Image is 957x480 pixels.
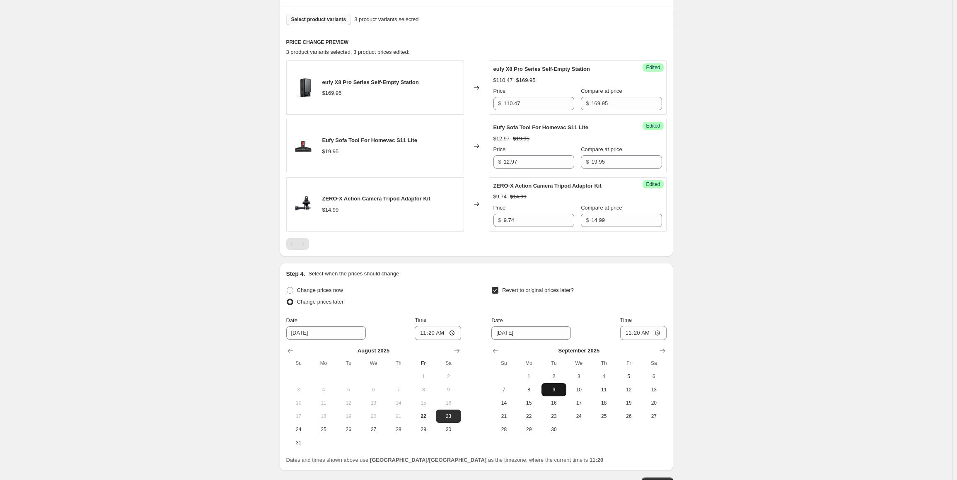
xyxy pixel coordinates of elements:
span: 21 [495,413,513,420]
span: Eufy Sofa Tool For Homevac S11 Lite [493,124,588,130]
span: 19 [339,413,358,420]
button: Monday August 11 2025 [311,396,336,410]
th: Sunday [491,357,516,370]
button: Saturday September 6 2025 [641,370,666,383]
span: 18 [314,413,333,420]
button: Friday September 26 2025 [616,410,641,423]
h2: Step 4. [286,270,305,278]
button: Tuesday September 2 2025 [541,370,566,383]
button: Today Friday August 22 2025 [411,410,436,423]
span: 5 [620,373,638,380]
span: Sa [645,360,663,367]
span: 12 [620,386,638,393]
div: $9.74 [493,193,507,201]
span: Time [415,317,426,323]
th: Tuesday [541,357,566,370]
span: 13 [645,386,663,393]
b: [GEOGRAPHIC_DATA]/[GEOGRAPHIC_DATA] [370,457,486,463]
span: 11 [314,400,333,406]
th: Sunday [286,357,311,370]
div: $169.95 [322,89,342,97]
th: Tuesday [336,357,361,370]
span: 16 [439,400,457,406]
span: 4 [594,373,613,380]
button: Wednesday August 6 2025 [361,383,386,396]
span: Change prices now [297,287,343,293]
span: 29 [414,426,433,433]
th: Monday [517,357,541,370]
span: 29 [520,426,538,433]
span: 21 [389,413,408,420]
span: 6 [364,386,382,393]
button: Sunday August 17 2025 [286,410,311,423]
button: Saturday September 13 2025 [641,383,666,396]
button: Saturday August 9 2025 [436,383,461,396]
span: $ [586,159,589,165]
span: Compare at price [581,205,622,211]
b: 11:20 [590,457,603,463]
div: $110.47 [493,76,513,84]
span: 15 [414,400,433,406]
span: 18 [594,400,613,406]
span: 27 [645,413,663,420]
nav: Pagination [286,238,309,250]
button: Sunday August 3 2025 [286,383,311,396]
span: Change prices later [297,299,344,305]
span: Fr [620,360,638,367]
span: 14 [495,400,513,406]
button: Tuesday August 5 2025 [336,383,361,396]
div: $14.99 [322,206,339,214]
span: 24 [290,426,308,433]
strike: $14.99 [510,193,527,201]
th: Saturday [436,357,461,370]
span: Eufy Sofa Tool For Homevac S11 Lite [322,137,417,143]
span: We [364,360,382,367]
button: Monday September 22 2025 [517,410,541,423]
span: Compare at price [581,146,622,152]
button: Show previous month, August 2025 [490,345,501,357]
span: 14 [389,400,408,406]
button: Wednesday August 13 2025 [361,396,386,410]
button: Thursday September 4 2025 [591,370,616,383]
th: Monday [311,357,336,370]
button: Tuesday September 16 2025 [541,396,566,410]
span: 3 [570,373,588,380]
button: Tuesday September 9 2025 [541,383,566,396]
span: Revert to original prices later? [502,287,574,293]
span: 28 [389,426,408,433]
span: Th [389,360,408,367]
th: Wednesday [361,357,386,370]
span: Date [491,317,503,323]
button: Friday August 8 2025 [411,383,436,396]
button: Saturday August 30 2025 [436,423,461,436]
span: 22 [414,413,433,420]
span: 22 [520,413,538,420]
button: Monday August 18 2025 [311,410,336,423]
button: Monday September 15 2025 [517,396,541,410]
span: 2 [439,373,457,380]
button: Sunday September 14 2025 [491,396,516,410]
button: Thursday August 28 2025 [386,423,411,436]
span: 24 [570,413,588,420]
h6: PRICE CHANGE PREVIEW [286,39,667,46]
th: Friday [411,357,436,370]
span: Edited [646,123,660,129]
span: $ [586,100,589,106]
button: Thursday August 7 2025 [386,383,411,396]
span: 8 [414,386,433,393]
span: 13 [364,400,382,406]
span: Price [493,88,506,94]
span: 26 [339,426,358,433]
button: Friday August 15 2025 [411,396,436,410]
span: 1 [520,373,538,380]
span: Th [594,360,613,367]
span: 17 [570,400,588,406]
span: Sa [439,360,457,367]
button: Monday September 29 2025 [517,423,541,436]
button: Thursday August 21 2025 [386,410,411,423]
span: ZERO-X Action Camera Tripod Adaptor Kit [493,183,602,189]
button: Sunday August 31 2025 [286,436,311,449]
span: eufy X8 Pro Series Self-Empty Station [322,79,419,85]
span: 20 [364,413,382,420]
button: Wednesday September 17 2025 [566,396,591,410]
